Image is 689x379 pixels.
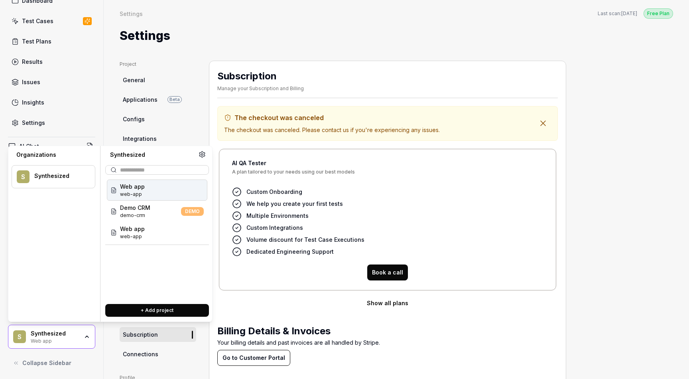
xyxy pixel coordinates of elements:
button: Collapse Sidebar [8,355,95,371]
time: [DATE] [621,10,637,16]
span: We help you create your first tests [246,199,343,208]
h1: Settings [120,27,170,45]
button: Book a call [367,265,408,280]
span: Configs [123,115,145,123]
div: Synthesized [105,151,199,159]
span: S [17,170,30,183]
button: SSynthesized [12,165,95,188]
span: Demo CRM [120,203,150,212]
a: Connections [120,347,196,361]
span: Last scan: [598,10,637,17]
span: S [13,330,26,343]
a: Results [8,54,95,69]
div: Synthesized [31,330,79,337]
h4: AI Chat [19,142,39,150]
a: Integrations [120,131,196,146]
span: Applications [123,95,157,104]
a: Organization settings [199,151,206,160]
a: Test Plans [8,34,95,49]
div: Results [22,57,43,66]
h4: AI QA Tester [232,159,543,167]
div: Settings [120,10,143,18]
span: Custom Integrations [246,223,303,232]
span: Volume discount for Test Case Executions [246,235,364,244]
button: Last scan:[DATE] [598,10,637,17]
span: Project ID: KMAz [120,191,145,198]
div: Test Plans [22,37,51,45]
div: Project [120,61,196,68]
span: Integrations [123,134,157,143]
span: Web app [120,225,145,233]
div: Insights [22,98,44,107]
button: + Add project [105,304,209,317]
span: A plan tailored to your needs using our best models [232,170,543,181]
span: Connections [123,350,158,358]
button: Go to Customer Portal [217,350,290,366]
a: Settings [8,115,95,130]
span: Dedicated Engineering Support [246,247,334,256]
span: Web app [120,182,145,191]
button: Free Plan [644,8,673,19]
div: Synthesized [34,172,85,180]
span: General [123,76,145,84]
button: Show all plans [217,295,558,311]
div: Web app [31,337,79,343]
button: SSynthesizedWeb app [8,325,95,349]
span: Project ID: CmkT [120,212,150,219]
div: Suggestions [105,178,209,298]
span: Collapse Sidebar [22,359,71,367]
p: The checkout was canceled. Please contact us if you're experiencing any issues. [224,126,440,134]
a: Subscription [120,327,196,342]
span: Subscription [123,330,158,339]
div: Test Cases [22,17,53,25]
span: Beta [167,96,182,103]
a: Configs [120,112,196,126]
span: The checkout was canceled [234,114,324,122]
a: Test Cases [8,13,95,29]
a: ApplicationsBeta [120,92,196,107]
div: Organizations [12,151,95,159]
h2: Subscription [217,69,304,83]
a: Book a call [367,268,408,276]
span: Custom Onboarding [246,188,302,196]
div: Settings [22,118,45,127]
a: Insights [8,95,95,110]
span: Project ID: Q9sp [120,233,145,240]
p: Your billing details and past invoices are all handled by Stripe. [217,338,558,350]
h2: Billing Details & Invoices [217,324,558,338]
span: DEMO [181,207,204,216]
div: Manage your Subscription and Billing [217,85,304,92]
span: Multiple Environments [246,211,309,220]
div: Issues [22,78,40,86]
a: Issues [8,74,95,90]
a: General [120,73,196,87]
